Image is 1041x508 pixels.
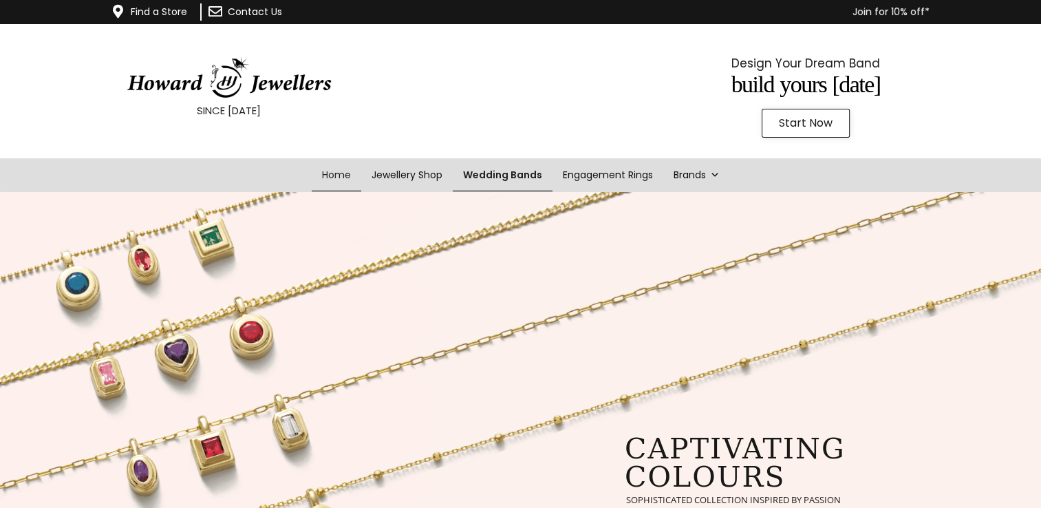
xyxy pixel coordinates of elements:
a: Wedding Bands [453,158,552,192]
a: Engagement Rings [552,158,663,192]
rs-layer: captivating colours [625,435,845,491]
a: Home [312,158,361,192]
a: Find a Store [131,5,187,19]
a: Contact Us [228,5,282,19]
p: SINCE [DATE] [34,102,423,120]
a: Brands [663,158,730,192]
span: Start Now [779,118,833,129]
a: Start Now [762,109,850,138]
p: Join for 10% off* [363,3,930,21]
img: HowardJewellersLogo-04 [126,57,332,98]
p: Design Your Dream Band [611,53,1000,74]
span: Build Yours [DATE] [731,72,881,97]
a: Jewellery Shop [361,158,453,192]
rs-layer: sophisticated collection inspired by passion [626,496,841,505]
